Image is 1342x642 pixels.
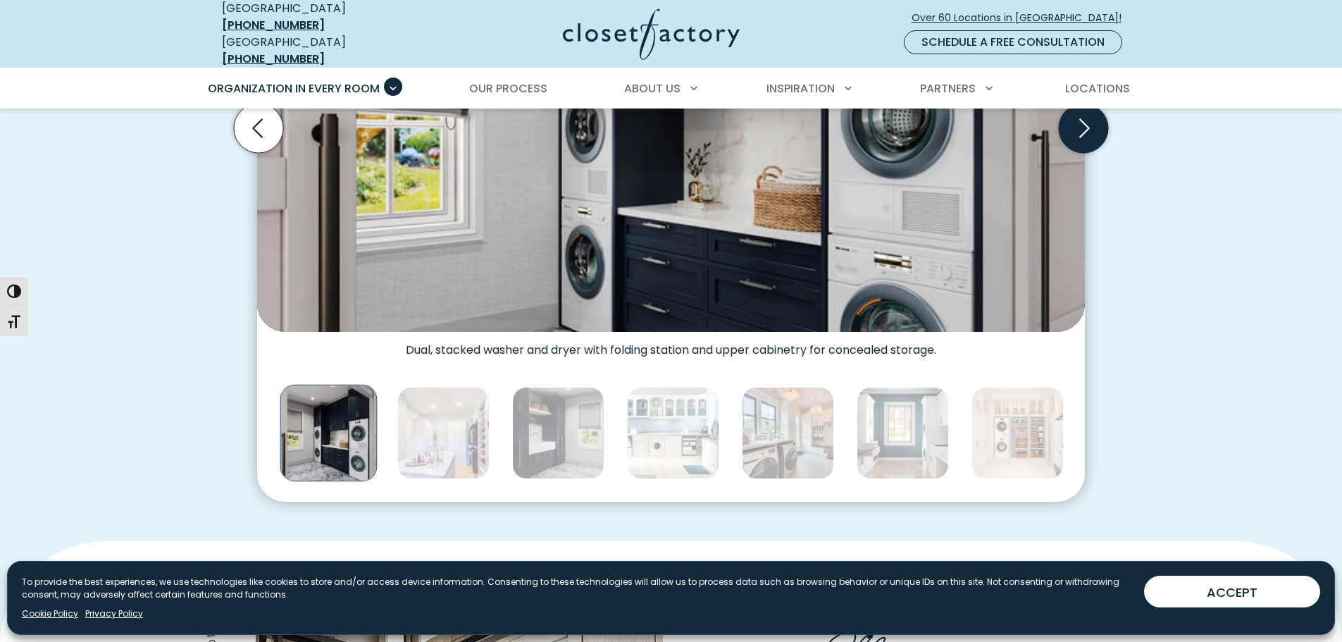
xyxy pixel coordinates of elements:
[766,80,835,97] span: Inspiration
[857,387,949,479] img: Custom laundry room with pull-out ironing board and laundry sink
[627,387,719,479] img: Custom laundry room cabinetry with glass door fronts, pull-out wire baskets, hanging rods, integr...
[742,387,834,479] img: Custom laundry room and mudroom with folding station, built-in bench, coat hooks, and white shake...
[920,80,976,97] span: Partners
[222,34,426,68] div: [GEOGRAPHIC_DATA]
[1065,80,1130,97] span: Locations
[624,80,681,97] span: About Us
[22,576,1133,601] p: To provide the best experiences, we use technologies like cookies to store and/or access device i...
[911,6,1133,30] a: Over 60 Locations in [GEOGRAPHIC_DATA]!
[512,387,604,479] img: Full height cabinetry with built-in laundry sink and open shelving for woven baskets.
[469,80,547,97] span: Our Process
[1053,98,1114,159] button: Next slide
[222,17,325,33] a: [PHONE_NUMBER]
[22,607,78,620] a: Cookie Policy
[198,69,1145,109] nav: Primary Menu
[257,332,1085,357] figcaption: Dual, stacked washer and dryer with folding station and upper cabinetry for concealed storage.
[397,387,490,479] img: Stacked washer & dryer inside walk-in closet with custom cabinetry and shelving.
[1144,576,1320,607] button: ACCEPT
[912,11,1133,25] span: Over 60 Locations in [GEOGRAPHIC_DATA]!
[228,98,289,159] button: Previous slide
[222,51,325,67] a: [PHONE_NUMBER]
[280,385,378,482] img: Laundry room with dual washer and dryer with folding station and dark blue upper cabinetry
[208,80,380,97] span: Organization in Every Room
[904,30,1122,54] a: Schedule a Free Consultation
[85,607,143,620] a: Privacy Policy
[563,8,740,60] img: Closet Factory Logo
[971,387,1064,479] img: Custom laundry room with gold hanging rod, glass door cabinets, and concealed laundry storage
